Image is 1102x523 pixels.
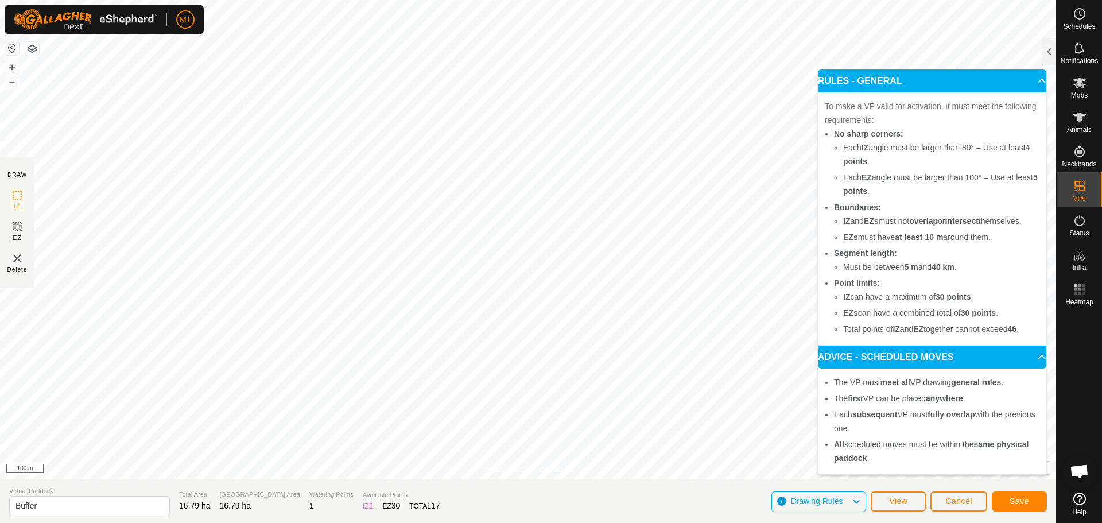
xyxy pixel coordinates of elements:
li: can have a maximum of . [843,290,1039,304]
button: Save [992,491,1047,512]
span: Schedules [1063,23,1095,30]
div: EZ [382,500,400,512]
b: overlap [909,216,938,226]
li: scheduled moves must be within the . [834,437,1039,465]
li: The VP must VP drawing . [834,375,1039,389]
span: 1 [369,501,374,510]
button: Map Layers [25,42,39,56]
b: No sharp corners: [834,129,903,138]
span: Heatmap [1065,299,1093,305]
b: subsequent [852,410,898,419]
img: Gallagher Logo [14,9,157,30]
li: and must not or themselves. [843,214,1039,228]
b: 30 points [961,308,996,317]
li: Total points of and together cannot exceed . [843,322,1039,336]
span: VPs [1073,195,1085,202]
b: EZs [843,308,858,317]
a: Privacy Policy [483,464,526,475]
li: can have a combined total of . [843,306,1039,320]
button: View [871,491,926,512]
button: Reset Map [5,41,19,55]
span: 16.79 ha [179,501,211,510]
li: Each angle must be larger than 80° – Use at least . [843,141,1039,168]
button: – [5,75,19,89]
a: Contact Us [540,464,573,475]
a: Help [1057,488,1102,520]
span: ADVICE - SCHEDULED MOVES [818,352,953,362]
span: Save [1010,497,1029,506]
li: Each angle must be larger than 100° – Use at least . [843,171,1039,198]
b: IZ [843,292,850,301]
b: anywhere [926,394,963,403]
b: IZ [843,216,850,226]
span: Watering Points [309,490,354,499]
b: intersect [945,216,978,226]
span: To make a VP valid for activation, it must meet the following requirements: [825,102,1037,125]
b: EZ [862,173,872,182]
b: EZs [843,233,858,242]
b: meet all [880,378,910,387]
li: The VP can be placed . [834,392,1039,405]
p-accordion-content: ADVICE - SCHEDULED MOVES [818,369,1046,474]
b: Point limits: [834,278,880,288]
span: Animals [1067,126,1092,133]
li: Each VP must with the previous one. [834,408,1039,435]
span: EZ [13,234,22,242]
b: 46 [1007,324,1016,334]
img: VP [10,251,24,265]
b: IZ [862,143,868,152]
b: IZ [893,324,899,334]
span: Neckbands [1062,161,1096,168]
span: Mobs [1071,92,1088,99]
li: must have around them. [843,230,1039,244]
span: 1 [309,501,314,510]
span: Total Area [179,490,211,499]
b: 5 m [905,262,918,272]
span: Notifications [1061,57,1098,64]
div: TOTAL [409,500,440,512]
div: DRAW [7,171,27,179]
span: Available Points [363,490,440,500]
b: 5 points [843,173,1038,196]
b: Segment length: [834,249,897,258]
span: 16.79 ha [220,501,251,510]
span: RULES - GENERAL [818,76,902,86]
div: Open chat [1062,454,1097,489]
span: Virtual Paddock [9,486,170,496]
b: 40 km [932,262,954,272]
b: at least 10 m [895,233,943,242]
span: Drawing Rules [790,497,843,506]
p-accordion-content: RULES - GENERAL [818,92,1046,345]
span: 17 [431,501,440,510]
b: All [834,440,844,449]
span: View [889,497,907,506]
span: Cancel [945,497,972,506]
b: general rules [951,378,1001,387]
b: fully overlap [928,410,975,419]
span: Infra [1072,264,1086,271]
button: Cancel [930,491,987,512]
span: Status [1069,230,1089,237]
span: Help [1072,509,1087,516]
p-accordion-header: ADVICE - SCHEDULED MOVES [818,346,1046,369]
b: EZ [913,324,923,334]
li: Must be between and . [843,260,1039,274]
b: EZs [864,216,879,226]
span: IZ [14,202,21,211]
span: MT [180,14,191,26]
p-accordion-header: RULES - GENERAL [818,69,1046,92]
div: IZ [363,500,373,512]
b: 30 points [936,292,971,301]
b: 4 points [843,143,1030,166]
b: first [848,394,863,403]
b: Boundaries: [834,203,881,212]
span: 30 [391,501,401,510]
span: Delete [7,265,28,274]
button: + [5,60,19,74]
span: [GEOGRAPHIC_DATA] Area [220,490,300,499]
